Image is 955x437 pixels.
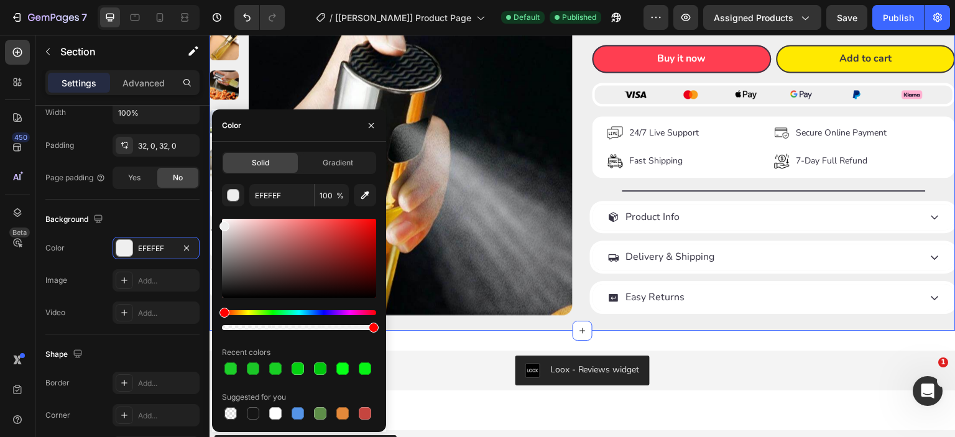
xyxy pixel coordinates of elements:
button: Add to cart [567,10,746,38]
div: Suggested for you [222,392,286,403]
div: Undo/Redo [234,5,285,30]
button: Carousel Next Arrow [7,251,22,266]
div: Beta [9,228,30,237]
div: Buy it now [448,15,497,33]
div: Add... [138,410,196,421]
img: loox.png [316,328,331,343]
p: 7-Day Full Refund [587,118,681,134]
img: gempages_567299303811318825-fdf85e4f-571c-49c9-9f01-070c3b7ae8f4.png [398,90,413,106]
div: Color [45,242,65,254]
div: Add... [138,378,196,389]
p: Settings [62,76,96,90]
div: Video [45,307,65,318]
iframe: Intercom live chat [913,376,943,406]
button: 7 [5,5,93,30]
button: Judge.me - Review Widget [5,400,187,430]
img: gempages_567299303811318825-9a736e21-73aa-49c8-a4dd-e498da6d28e7.png [526,55,548,64]
span: % [336,190,344,201]
img: gempages_567299303811318825-57c67e2b-2c47-476d-b813-056535d745d6.png [565,118,581,134]
div: Corner [45,410,70,421]
button: Buy it now [383,10,562,38]
div: Loox - Reviews widget [341,328,430,341]
iframe: Design area [210,35,955,437]
div: Padding [45,140,74,151]
p: Secure Online Payment [587,90,681,106]
img: gempages_567299303811318825-75bb4374-7bce-4549-957b-a6e65bfbb1c9.png [415,55,437,64]
span: Assigned Products [714,11,793,24]
span: Save [837,12,857,23]
div: Background [45,211,106,228]
div: Page padding [45,172,106,183]
img: gempages_567299303811318825-d7cebad1-69ed-4e5d-8dd8-2d9e5944d412.png [581,55,603,64]
div: Shape [45,346,85,363]
div: Publish [883,11,914,24]
img: gempages_567299303811318825-956144b7-a47a-4830-835e-fc63353c43d0.png [471,55,492,64]
img: gempages_567299303811318825-c09c369f-2d99-4954-ae10-6c9ba391363a.png [565,90,581,106]
div: Width [45,107,66,118]
p: Section [60,44,162,59]
p: Fast Shipping [420,118,494,134]
span: Default [514,12,540,23]
div: 32, 0, 32, 0 [138,140,196,152]
button: Loox - Reviews widget [306,321,440,351]
span: Gradient [323,157,353,168]
span: Solid [252,157,269,168]
div: EFEFEF [138,243,174,254]
img: gempages_567299303811318825-96110439-79b5-466e-a972-cbb9e778e08d.png [398,118,413,134]
div: Border [45,377,70,389]
img: gempages_567299303811318825-ba06cf76-ffbb-452c-84c0-d8cc9d9f446b.png [637,55,658,64]
span: 1 [938,357,948,367]
div: 450 [12,132,30,142]
button: Assigned Products [703,5,821,30]
button: Save [826,5,867,30]
span: Yes [128,172,141,183]
p: Easy Returns [417,254,476,272]
p: Delivery & Shipping [417,213,505,231]
div: Color [222,120,241,131]
div: Image [45,275,67,286]
p: 7 [81,10,87,25]
input: Eg: FFFFFF [249,184,314,206]
span: No [173,172,183,183]
input: Auto [113,101,199,124]
div: Add... [138,275,196,287]
button: Publish [872,5,925,30]
p: 24/7 Live Support [420,90,494,106]
div: Add to cart [630,15,683,33]
p: Advanced [122,76,165,90]
span: / [330,11,333,24]
p: Product Info [417,173,471,191]
div: Recent colors [222,347,270,358]
span: [[PERSON_NAME]] Product Page [335,11,471,24]
img: gempages_567299303811318825-88dcff73-29b7-4af5-9441-a7bd2d7538f4.png [692,55,714,64]
div: Hue [222,310,376,315]
div: Add... [138,308,196,319]
span: Published [562,12,596,23]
